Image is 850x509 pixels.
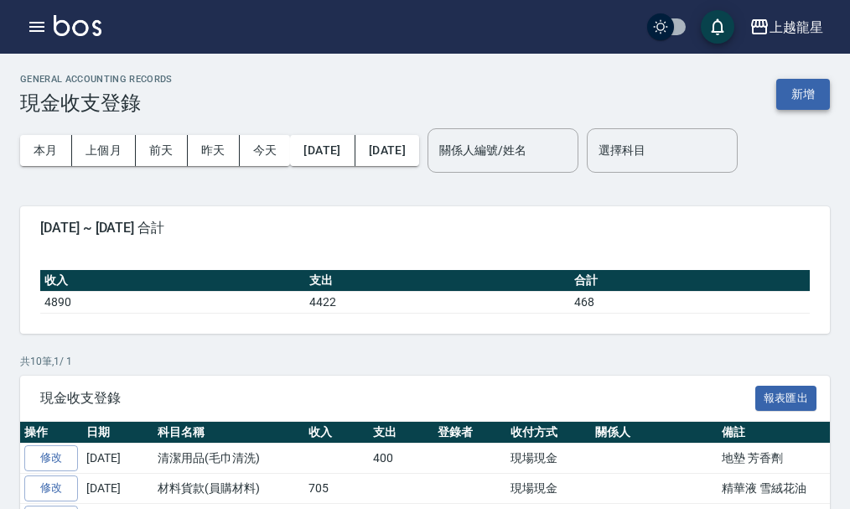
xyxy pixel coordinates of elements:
[770,17,823,38] div: 上越龍星
[20,422,82,444] th: 操作
[369,444,433,474] td: 400
[24,445,78,471] a: 修改
[776,79,830,110] button: 新增
[506,422,591,444] th: 收付方式
[304,474,369,504] td: 705
[570,270,810,292] th: 合計
[40,270,305,292] th: 收入
[20,91,173,115] h3: 現金收支登錄
[570,291,810,313] td: 468
[506,474,591,504] td: 現場現金
[506,444,591,474] td: 現場現金
[153,422,304,444] th: 科目名稱
[304,422,369,444] th: 收入
[355,135,419,166] button: [DATE]
[136,135,188,166] button: 前天
[701,10,734,44] button: save
[72,135,136,166] button: 上個月
[305,291,570,313] td: 4422
[20,74,173,85] h2: GENERAL ACCOUNTING RECORDS
[591,422,718,444] th: 關係人
[240,135,291,166] button: 今天
[82,444,153,474] td: [DATE]
[188,135,240,166] button: 昨天
[20,135,72,166] button: 本月
[54,15,101,36] img: Logo
[40,220,810,236] span: [DATE] ~ [DATE] 合計
[40,291,305,313] td: 4890
[40,390,755,407] span: 現金收支登錄
[743,10,830,44] button: 上越龍星
[290,135,355,166] button: [DATE]
[82,422,153,444] th: 日期
[755,389,817,405] a: 報表匯出
[153,474,304,504] td: 材料貨款(員購材料)
[776,86,830,101] a: 新增
[433,422,506,444] th: 登錄者
[82,474,153,504] td: [DATE]
[153,444,304,474] td: 清潔用品(毛巾清洗)
[755,386,817,412] button: 報表匯出
[369,422,433,444] th: 支出
[305,270,570,292] th: 支出
[20,354,830,369] p: 共 10 筆, 1 / 1
[24,475,78,501] a: 修改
